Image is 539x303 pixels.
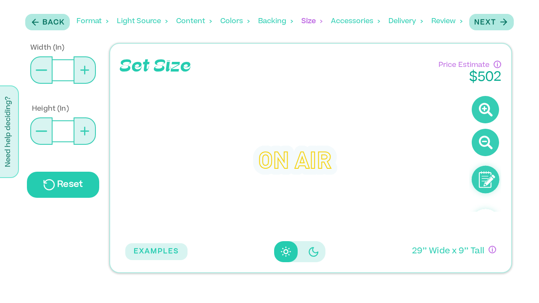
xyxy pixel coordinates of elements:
[30,43,99,53] p: Width (In)
[412,246,484,258] p: 29 ’’ Wide x 9 ’’ Tall
[301,8,322,35] div: Size
[258,8,293,35] div: Backing
[469,14,514,30] button: Next
[220,8,250,35] div: Colors
[120,54,191,79] p: Set Size
[474,18,496,28] p: Next
[494,61,501,68] div: Have questions about pricing or just need a human touch? Go through the process and submit an inq...
[246,136,343,187] div: ON AIR
[77,8,108,35] div: Format
[439,70,501,85] p: $ 502
[42,18,65,28] p: Back
[176,8,212,35] div: Content
[489,246,496,253] div: If you have questions about size, or if you can’t design exactly what you want here, no worries! ...
[388,8,423,35] div: Delivery
[125,243,188,260] button: EXAMPLES
[431,8,462,35] div: Review
[32,104,99,114] p: Height (In)
[117,8,168,35] div: Light Source
[331,8,380,35] div: Accessories
[25,14,70,30] button: Back
[274,241,325,262] div: Disabled elevation buttons
[57,178,83,191] p: Reset
[439,58,489,70] p: Price Estimate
